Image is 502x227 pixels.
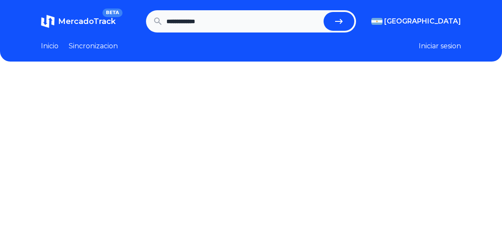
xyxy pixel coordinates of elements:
span: BETA [102,9,123,17]
img: MercadoTrack [41,15,55,28]
a: Sincronizacion [69,41,118,51]
a: MercadoTrackBETA [41,15,116,28]
button: [GEOGRAPHIC_DATA] [371,16,461,27]
img: Argentina [371,18,382,25]
a: Inicio [41,41,58,51]
button: Iniciar sesion [419,41,461,51]
span: [GEOGRAPHIC_DATA] [384,16,461,27]
span: MercadoTrack [58,17,116,26]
